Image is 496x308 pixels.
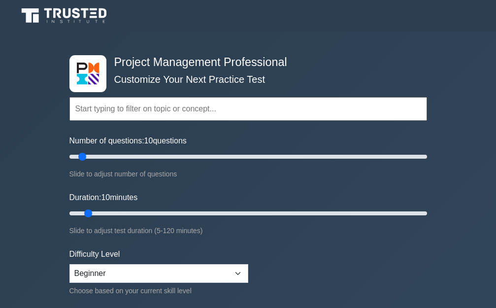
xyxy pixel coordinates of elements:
[69,192,138,204] label: Duration: minutes
[69,168,427,180] div: Slide to adjust number of questions
[144,137,153,145] span: 10
[69,285,248,297] div: Choose based on your current skill level
[69,97,427,121] input: Start typing to filter on topic or concept...
[69,135,187,147] label: Number of questions: questions
[110,55,379,69] h4: Project Management Professional
[101,193,110,202] span: 10
[69,225,427,237] div: Slide to adjust test duration (5-120 minutes)
[69,248,120,260] label: Difficulty Level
